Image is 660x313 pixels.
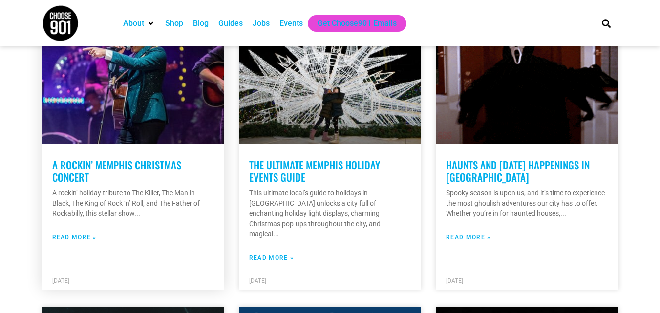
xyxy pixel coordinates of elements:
[446,157,590,185] a: Haunts and [DATE] Happenings in [GEOGRAPHIC_DATA]
[446,188,608,219] p: Spooky season is upon us, and it’s time to experience the most ghoulish adventures our city has t...
[218,18,243,29] a: Guides
[598,15,614,31] div: Search
[123,18,144,29] a: About
[118,15,585,32] nav: Main nav
[446,277,463,284] span: [DATE]
[42,27,224,144] a: At a lively concert, the performer in a sparkly green suit sings into a microphone on stage while...
[253,18,270,29] a: Jobs
[279,18,303,29] a: Events
[249,188,411,239] p: This ultimate local’s guide to holidays in [GEOGRAPHIC_DATA] unlocks a city full of enchanting ho...
[249,253,294,262] a: Read more about The Ultimate Memphis Holiday Events Guide
[52,233,97,242] a: Read more about A Rockin’ Memphis Christmas Concert
[249,277,266,284] span: [DATE]
[446,233,490,242] a: Read more about Haunts and Halloween Happenings in Memphis
[52,188,214,219] p: A rockin’ holiday tribute to The Killer, The Man in Black, The King of Rock ‘n’ Roll, and The Fat...
[52,277,69,284] span: [DATE]
[193,18,209,29] a: Blog
[118,15,160,32] div: About
[239,27,421,144] a: Two people hugging in front of a large snowflake, capturing the ultimate holiday spirit of 2023 i...
[249,157,380,185] a: The Ultimate Memphis Holiday Events Guide
[318,18,397,29] a: Get Choose901 Emails
[165,18,183,29] a: Shop
[52,157,181,185] a: A Rockin’ Memphis Christmas Concert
